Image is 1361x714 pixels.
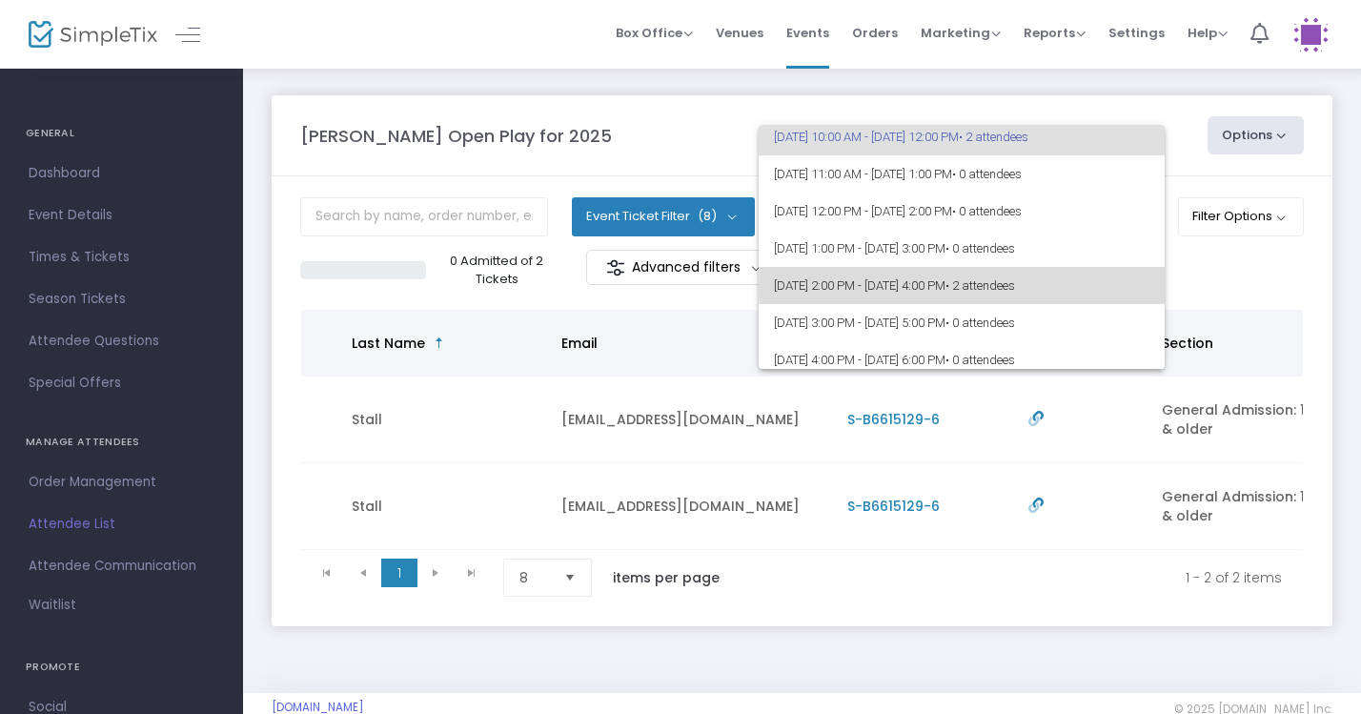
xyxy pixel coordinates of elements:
span: [DATE] 12:00 PM - [DATE] 2:00 PM [774,193,1149,230]
span: • 0 attendees [952,167,1022,181]
span: • 0 attendees [945,316,1015,330]
span: • 2 attendees [945,278,1015,293]
span: [DATE] 4:00 PM - [DATE] 6:00 PM [774,341,1149,378]
span: • 2 attendees [959,130,1028,144]
span: [DATE] 11:00 AM - [DATE] 1:00 PM [774,155,1149,193]
span: [DATE] 1:00 PM - [DATE] 3:00 PM [774,230,1149,267]
span: [DATE] 2:00 PM - [DATE] 4:00 PM [774,267,1149,304]
span: [DATE] 3:00 PM - [DATE] 5:00 PM [774,304,1149,341]
span: • 0 attendees [952,204,1022,218]
span: [DATE] 10:00 AM - [DATE] 12:00 PM [774,118,1149,155]
span: • 0 attendees [945,241,1015,255]
span: • 0 attendees [945,353,1015,367]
